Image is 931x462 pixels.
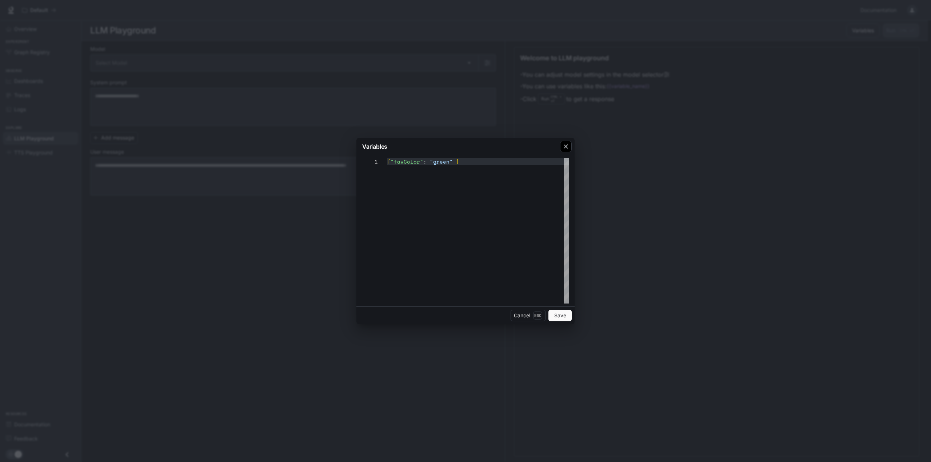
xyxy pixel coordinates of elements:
p: Variables [362,142,387,151]
span: "favColor" [391,158,423,165]
span: "green" [430,158,453,165]
span: } [456,158,459,165]
span: { [387,158,391,165]
div: 1 [362,158,378,165]
button: CancelEsc [511,310,546,321]
span: : [423,158,427,165]
button: Save [548,310,572,321]
p: Esc [533,312,542,320]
